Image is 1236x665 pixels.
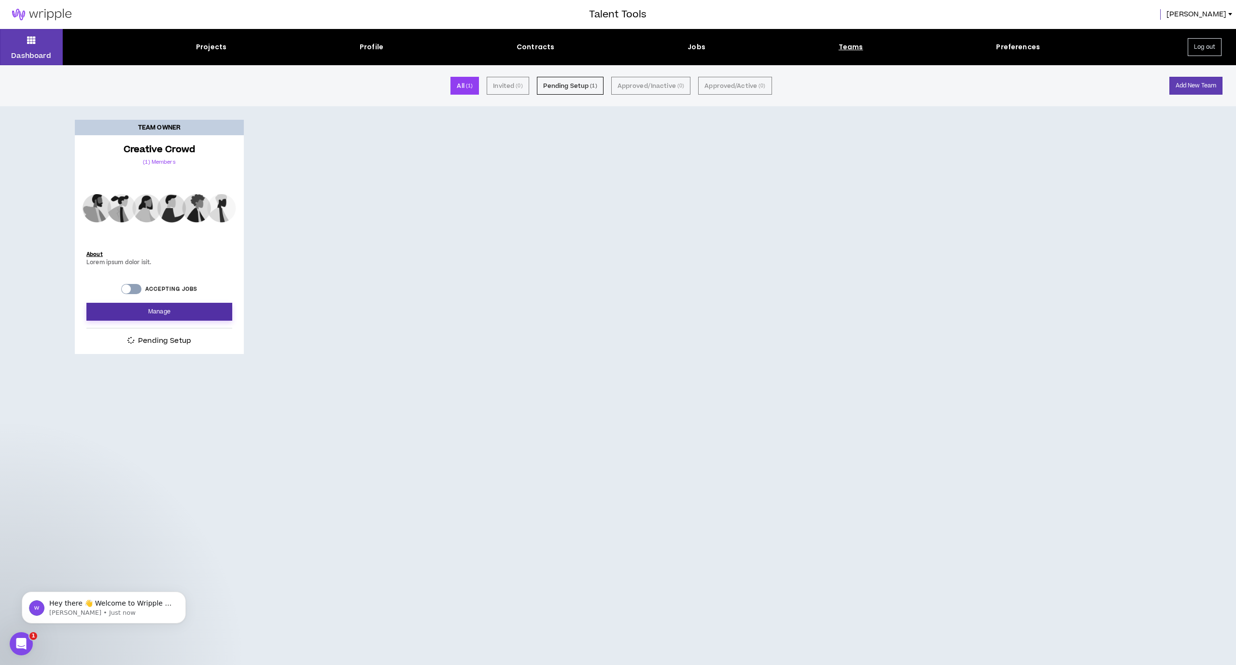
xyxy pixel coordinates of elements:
[86,258,151,267] span: Lorem ipsum dolor isit.
[688,42,705,52] div: Jobs
[86,251,232,258] p: About
[677,82,684,90] small: ( 0 )
[79,124,240,131] p: Team Owner
[996,42,1040,52] div: Preferences
[145,285,197,293] label: Accepting Jobs
[517,42,554,52] div: Contracts
[196,42,226,52] div: Projects
[124,143,195,156] a: Creative Crowd
[590,82,597,90] small: ( 1 )
[29,632,37,640] span: 1
[758,82,765,90] small: ( 0 )
[1169,77,1222,95] a: Add New Team
[450,77,479,95] button: All (1)
[516,82,522,90] small: ( 0 )
[86,336,232,346] p: Pending Setup
[1166,9,1226,20] span: [PERSON_NAME]
[11,51,51,61] p: Dashboard
[537,77,604,95] button: Pending Setup (1)
[7,571,200,639] iframe: Intercom notifications message
[611,77,691,95] button: Approved/Inactive (0)
[589,7,646,22] h3: Talent Tools
[360,42,383,52] div: Profile
[466,82,473,90] small: ( 1 )
[1188,38,1222,56] button: Log out
[86,303,232,321] a: Manage
[83,194,236,223] img: heads.png
[487,77,529,95] button: Invited (0)
[86,158,232,166] p: ( 1 ) Members
[698,77,772,95] button: Approved/Active (0)
[10,632,33,655] iframe: Intercom live chat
